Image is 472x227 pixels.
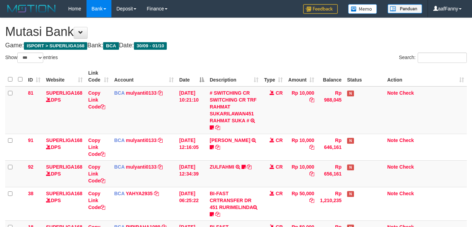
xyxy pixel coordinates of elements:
label: Show entries [5,53,58,63]
span: 30/09 - 01/10 [134,42,167,50]
td: Rp 656,161 [317,160,344,187]
a: Copy mulyanti0133 to clipboard [158,90,163,96]
a: Note [387,138,398,143]
th: Account: activate to sort column ascending [111,67,176,86]
td: [DATE] 12:34:39 [176,160,207,187]
a: Copy Rp 10,000 to clipboard [309,144,314,150]
span: BCA [103,42,119,50]
th: Type: activate to sort column ascending [261,67,285,86]
a: SUPERLIGA168 [46,164,82,170]
a: Check [399,138,414,143]
a: SUPERLIGA168 [46,90,82,96]
td: Rp 10,000 [285,86,317,134]
a: mulyanti0133 [126,164,157,170]
td: [DATE] 06:25:22 [176,187,207,220]
td: Rp 646,161 [317,134,344,160]
a: Note [387,191,398,196]
a: YAHYA2935 [126,191,153,196]
span: CR [276,164,283,170]
a: Copy ZULFAHMI to clipboard [247,164,252,170]
img: Button%20Memo.svg [348,4,377,14]
th: ID: activate to sort column ascending [25,67,43,86]
td: Rp 988,045 [317,86,344,134]
img: panduan.png [388,4,422,13]
a: Copy Link Code [88,138,105,157]
a: Copy Rp 10,000 to clipboard [309,171,314,177]
a: Copy mulyanti0133 to clipboard [158,164,163,170]
span: 38 [28,191,34,196]
a: Check [399,191,414,196]
a: ZULFAHMI [210,164,234,170]
td: Rp 1,210,235 [317,187,344,220]
th: Link Code: activate to sort column ascending [85,67,111,86]
th: Action: activate to sort column ascending [384,67,467,86]
span: BCA [114,191,125,196]
a: Copy Rp 50,000 to clipboard [309,198,314,203]
a: mulyanti0133 [126,90,157,96]
td: DPS [43,160,85,187]
span: BCA [114,138,125,143]
span: CR [276,90,283,96]
a: Check [399,90,414,96]
span: 92 [28,164,34,170]
a: Copy Link Code [88,90,105,110]
a: # SWITCHING CR SWITCHING CR TRF RAHMAT SUKARILAWAN451 RAHMAT SUKA # [210,90,256,123]
a: Copy mulyanti0133 to clipboard [158,138,163,143]
select: Showentries [17,53,43,63]
a: SUPERLIGA168 [46,138,82,143]
a: mulyanti0133 [126,138,157,143]
td: [DATE] 10:21:10 [176,86,207,134]
td: BI-FAST CRTRANSFER DR 451 RURIMELINDA [207,187,261,220]
span: ISPORT > SUPERLIGA168 [24,42,87,50]
img: Feedback.jpg [303,4,338,14]
a: Copy Link Code [88,191,105,210]
span: BCA [114,90,125,96]
span: 81 [28,90,34,96]
h4: Game: Bank: Date: [5,42,467,49]
span: 91 [28,138,34,143]
a: Copy Rp 10,000 to clipboard [309,97,314,103]
span: CR [276,191,283,196]
a: Copy Link Code [88,164,105,183]
span: BCA [114,164,125,170]
img: MOTION_logo.png [5,3,58,14]
a: Check [399,164,414,170]
th: Balance [317,67,344,86]
span: Has Note [347,164,354,170]
td: DPS [43,86,85,134]
a: Copy BI-FAST CRTRANSFER DR 451 RURIMELINDA to clipboard [215,211,220,217]
a: [PERSON_NAME] [210,138,250,143]
a: Copy # SWITCHING CR SWITCHING CR TRF RAHMAT SUKARILAWAN451 RAHMAT SUKA # to clipboard [215,125,220,130]
th: Date: activate to sort column descending [176,67,207,86]
input: Search: [418,53,467,63]
label: Search: [399,53,467,63]
td: Rp 50,000 [285,187,317,220]
td: Rp 10,000 [285,160,317,187]
span: Has Note [347,191,354,197]
a: Note [387,90,398,96]
a: SUPERLIGA168 [46,191,82,196]
td: DPS [43,187,85,220]
span: CR [276,138,283,143]
td: [DATE] 12:16:05 [176,134,207,160]
th: Amount: activate to sort column ascending [285,67,317,86]
td: DPS [43,134,85,160]
td: Rp 10,000 [285,134,317,160]
a: Copy YAHYA2935 to clipboard [154,191,159,196]
th: Website: activate to sort column ascending [43,67,85,86]
a: Copy RIYO RAHMAN to clipboard [215,144,220,150]
th: Description: activate to sort column ascending [207,67,261,86]
th: Status [344,67,384,86]
span: Has Note [347,138,354,144]
h1: Mutasi Bank [5,25,467,39]
span: Has Note [347,91,354,96]
a: Note [387,164,398,170]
